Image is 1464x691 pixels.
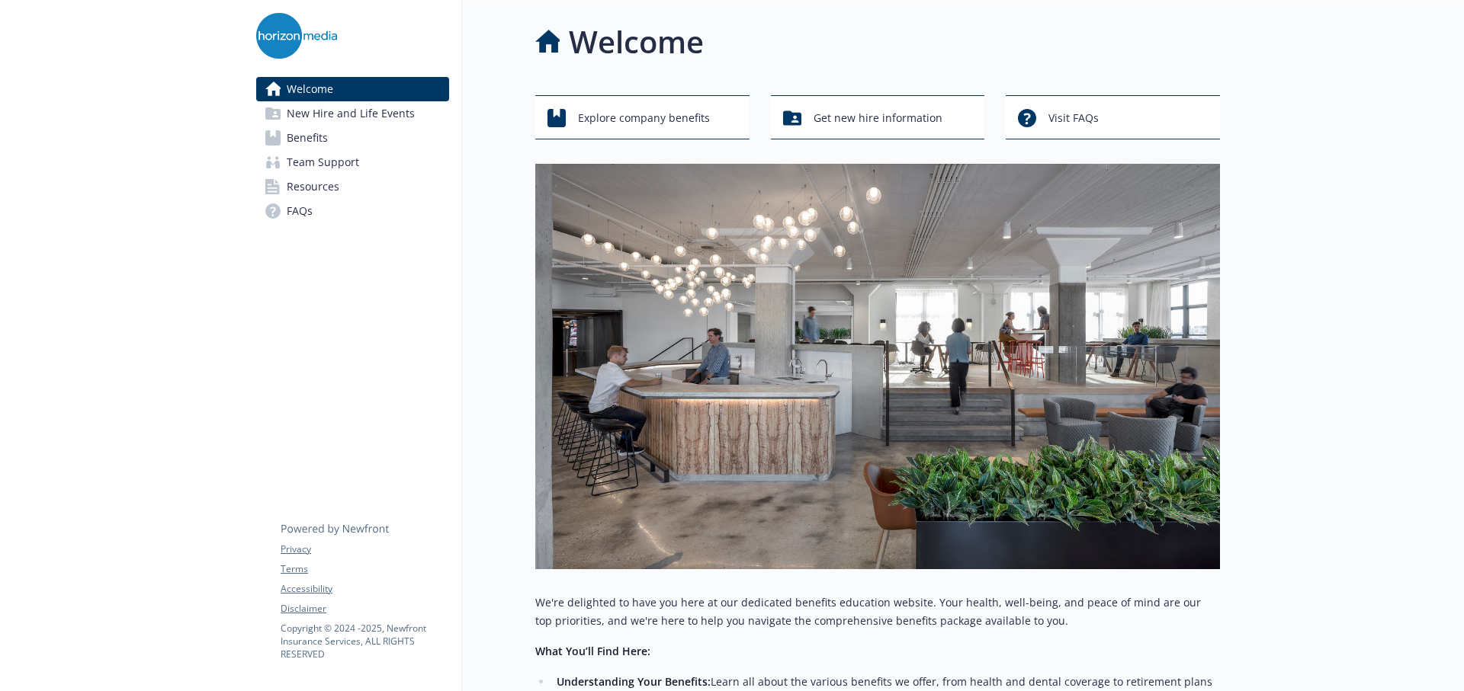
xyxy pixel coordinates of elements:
span: New Hire and Life Events [287,101,415,126]
strong: Understanding Your Benefits: [557,674,711,689]
span: Resources [287,174,339,199]
span: Explore company benefits [578,104,710,133]
span: Welcome [287,77,333,101]
a: Benefits [256,126,449,150]
button: Visit FAQs [1006,95,1220,139]
p: We're delighted to have you here at our dedicated benefits education website. Your health, well-b... [535,593,1220,630]
strong: What You’ll Find Here: [535,644,650,658]
a: Privacy [281,542,448,556]
span: Team Support [287,150,359,174]
a: New Hire and Life Events [256,101,449,126]
a: Team Support [256,150,449,174]
p: Copyright © 2024 - 2025 , Newfront Insurance Services, ALL RIGHTS RESERVED [281,622,448,661]
span: Visit FAQs [1048,104,1099,133]
a: Disclaimer [281,602,448,616]
a: FAQs [256,199,449,223]
button: Get new hire information [771,95,985,139]
span: Benefits [287,126,328,150]
a: Welcome [256,77,449,101]
span: Get new hire information [814,104,942,133]
h1: Welcome [569,19,704,65]
a: Terms [281,562,448,576]
img: overview page banner [535,164,1220,569]
a: Accessibility [281,582,448,596]
a: Resources [256,174,449,199]
button: Explore company benefits [535,95,750,139]
span: FAQs [287,199,313,223]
